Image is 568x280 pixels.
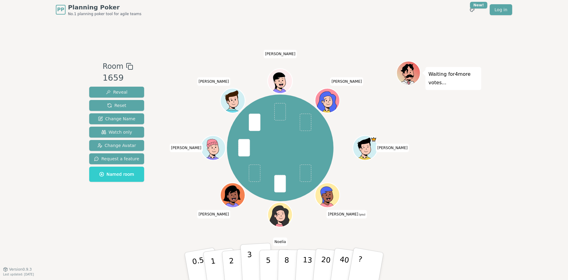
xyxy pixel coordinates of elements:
button: Watch only [89,127,144,138]
span: Lukas is the host [371,136,377,142]
a: PPPlanning PokerNo.1 planning poker tool for agile teams [56,3,141,16]
span: Change Avatar [97,142,136,148]
span: Click to change your name [197,210,231,218]
span: Version 0.9.3 [9,267,32,272]
button: Request a feature [89,153,144,164]
span: PP [57,6,64,13]
button: Reveal [89,87,144,98]
span: Click to change your name [197,77,231,86]
div: 1659 [103,72,133,84]
span: Request a feature [94,156,139,162]
div: New! [470,2,487,8]
span: (you) [358,213,366,216]
span: Click to change your name [376,144,409,152]
span: Watch only [101,129,132,135]
span: Reset [107,102,126,108]
button: Reset [89,100,144,111]
span: Reveal [106,89,127,95]
button: Change Name [89,113,144,124]
button: Named room [89,167,144,182]
span: Click to change your name [326,210,367,218]
span: Room [103,61,123,72]
span: No.1 planning poker tool for agile teams [68,12,141,16]
button: Click to change your avatar [316,184,339,207]
p: Waiting for 4 more votes... [428,70,478,87]
span: Planning Poker [68,3,141,12]
a: Log in [490,4,512,15]
span: Click to change your name [273,238,288,246]
button: Version0.9.3 [3,267,32,272]
span: Click to change your name [170,144,203,152]
span: Last updated: [DATE] [3,273,34,276]
span: Named room [99,171,134,177]
button: New! [467,4,478,15]
span: Click to change your name [264,50,297,58]
button: Change Avatar [89,140,144,151]
span: Change Name [98,116,135,122]
span: Click to change your name [330,77,363,86]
